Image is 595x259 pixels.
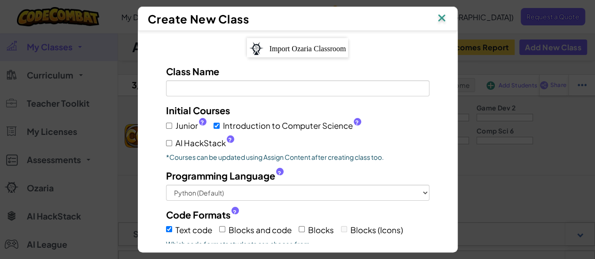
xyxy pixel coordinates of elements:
input: Introduction to Computer Science? [214,123,220,129]
span: Which code formats students can choose from. [166,239,429,249]
span: ? [228,136,232,144]
span: ? [233,209,237,216]
span: Blocks and code [229,225,292,235]
span: Junior [175,119,206,133]
input: Blocks (Icons) [341,226,347,232]
input: Blocks and code [219,226,225,232]
span: AI HackStack [175,136,234,150]
input: Text code [166,226,172,232]
span: Code Formats [166,208,230,221]
span: Class Name [166,65,219,77]
p: *Courses can be updated using Assign Content after creating class too. [166,152,429,162]
input: AI HackStack? [166,140,172,146]
input: Junior? [166,123,172,129]
span: Blocks [308,225,334,235]
input: Blocks [299,226,305,232]
span: Introduction to Computer Science [223,119,361,133]
img: IconClose.svg [436,12,448,26]
span: Import Ozaria Classroom [270,45,346,53]
span: ? [200,119,204,126]
img: ozaria-logo.png [249,42,263,55]
span: Create New Class [148,12,249,26]
label: Initial Courses [166,103,230,117]
span: ? [278,170,281,177]
span: ? [355,119,359,126]
span: Text code [175,225,212,235]
span: Blocks (Icons) [350,225,403,235]
span: Programming Language [166,169,275,182]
